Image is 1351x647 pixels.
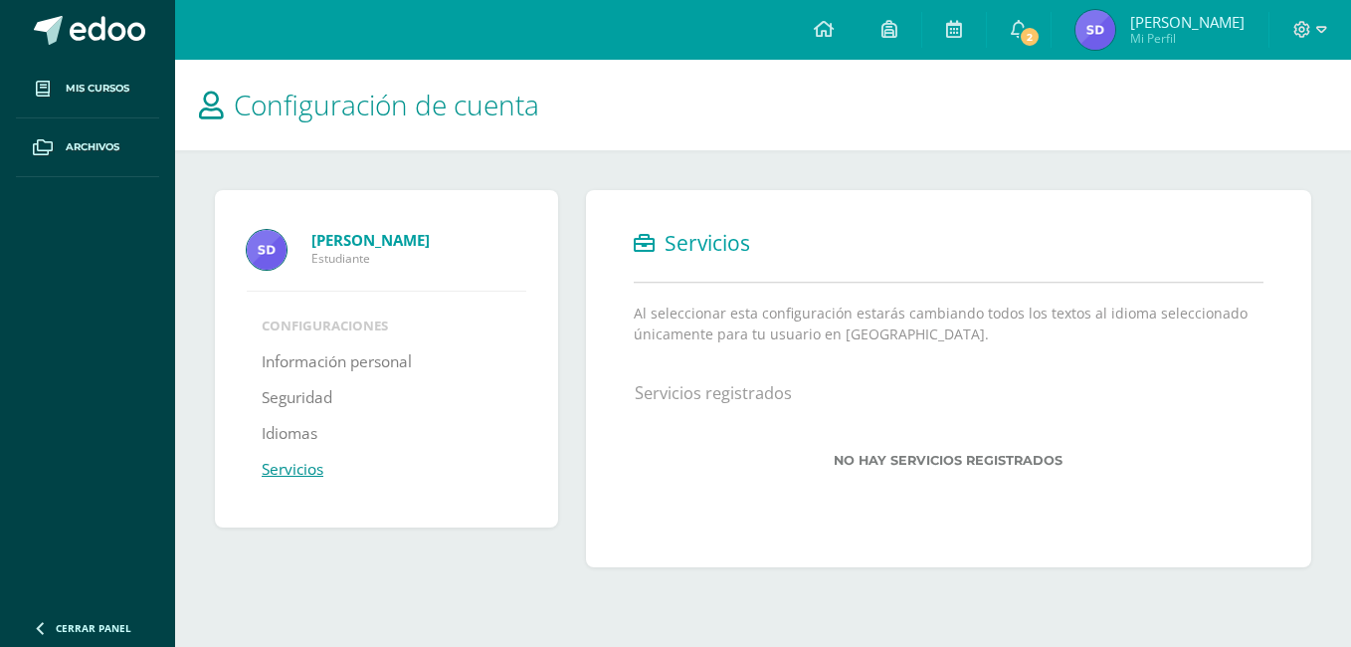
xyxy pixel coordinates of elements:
span: Configuración de cuenta [234,86,539,123]
span: Archivos [66,139,119,155]
a: Servicios [262,452,323,488]
span: [PERSON_NAME] [1130,12,1245,32]
a: Mis cursos [16,60,159,118]
a: [PERSON_NAME] [311,230,526,250]
span: Estudiante [311,250,526,267]
span: Mis cursos [66,81,129,97]
li: Configuraciones [262,317,511,334]
span: Servicios [665,229,750,257]
a: Información personal [262,344,412,380]
a: Idiomas [262,416,317,452]
img: Profile picture of Sofia Valentina Donado García [247,230,287,270]
span: Mi Perfil [1130,30,1245,47]
span: Cerrar panel [56,621,131,635]
p: Al seleccionar esta configuración estarás cambiando todos los textos al idioma seleccionado única... [634,303,1263,344]
a: Seguridad [262,380,332,416]
strong: [PERSON_NAME] [311,230,430,250]
img: bd297e632076fa756d621c8012060df6.png [1075,10,1115,50]
a: Archivos [16,118,159,177]
label: No hay servicios registrados [655,453,1242,468]
span: 2 [1019,26,1041,48]
h3: Servicios registrados [635,381,792,404]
